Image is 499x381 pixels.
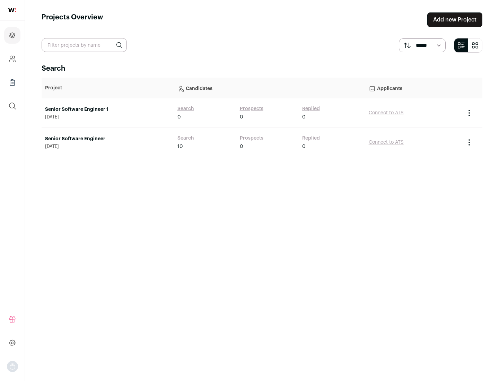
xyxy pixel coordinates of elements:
[4,27,20,44] a: Projects
[302,105,320,112] a: Replied
[8,8,16,12] img: wellfound-shorthand-0d5821cbd27db2630d0214b213865d53afaa358527fdda9d0ea32b1df1b89c2c.svg
[4,51,20,67] a: Company and ATS Settings
[42,12,103,27] h1: Projects Overview
[45,135,170,142] a: Senior Software Engineer
[45,85,170,91] p: Project
[240,143,243,150] span: 0
[465,109,473,117] button: Project Actions
[369,110,404,115] a: Connect to ATS
[45,144,170,149] span: [DATE]
[4,74,20,91] a: Company Lists
[177,143,183,150] span: 10
[427,12,482,27] a: Add new Project
[369,140,404,145] a: Connect to ATS
[302,143,306,150] span: 0
[302,135,320,142] a: Replied
[177,114,181,121] span: 0
[177,135,194,142] a: Search
[369,81,458,95] p: Applicants
[45,106,170,113] a: Senior Software Engineer 1
[465,138,473,147] button: Project Actions
[42,38,127,52] input: Filter projects by name
[177,81,362,95] p: Candidates
[240,135,263,142] a: Prospects
[240,114,243,121] span: 0
[7,361,18,372] img: nopic.png
[7,361,18,372] button: Open dropdown
[45,114,170,120] span: [DATE]
[42,64,482,73] h2: Search
[240,105,263,112] a: Prospects
[302,114,306,121] span: 0
[177,105,194,112] a: Search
